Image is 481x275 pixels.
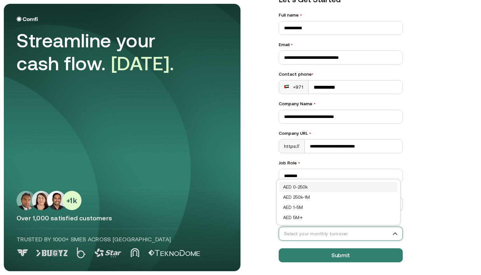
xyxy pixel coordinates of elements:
[77,247,86,258] img: Logo 2
[36,250,68,256] img: Logo 1
[298,160,300,165] span: •
[279,212,398,223] div: AED 5M+
[279,130,403,137] label: Company URL
[17,214,228,222] p: Over 1,000 satisfied customers
[312,72,313,77] span: •
[17,235,177,244] p: Trusted by 1000+ SMEs across [GEOGRAPHIC_DATA]
[148,250,200,256] img: Logo 5
[279,41,403,48] label: Email
[279,248,403,262] button: Submit
[17,249,29,257] img: Logo 0
[279,202,398,212] div: AED 1-5M
[17,17,38,22] img: Logo
[283,183,394,190] div: AED 0-250k
[284,84,303,90] div: +971
[130,248,139,257] img: Logo 4
[314,101,316,106] span: •
[283,194,394,201] div: AED 250k-1M
[283,204,394,211] div: AED 1-5M
[283,214,394,221] div: AED 5M+
[309,131,311,136] span: •
[111,52,174,74] span: [DATE].
[291,42,293,47] span: •
[300,12,302,17] span: •
[279,12,403,18] label: Full name
[17,29,195,75] div: Streamline your cash flow.
[279,100,403,107] label: Company Name
[279,71,403,78] div: Contact phone
[279,192,398,202] div: AED 250k-1M
[279,160,403,166] label: Job Role
[279,182,398,192] div: AED 0-250k
[94,249,122,257] img: Logo 3
[279,140,305,153] div: https://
